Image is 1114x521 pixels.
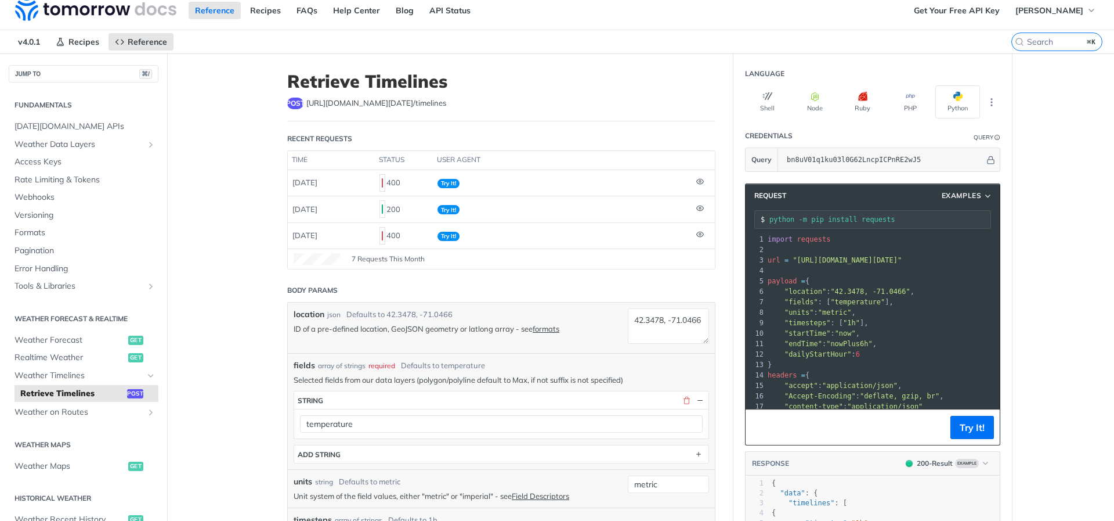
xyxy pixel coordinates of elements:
a: formats [533,324,559,333]
div: required [368,361,395,371]
div: 3 [746,498,764,508]
span: "dailyStartHour" [784,350,852,358]
span: "data" [780,489,805,497]
button: Query [746,148,778,171]
span: 200 [382,204,383,214]
button: 200200-ResultExample [900,458,994,469]
label: location [294,308,324,321]
a: API Status [423,2,477,19]
button: Show subpages for Tools & Libraries [146,282,155,291]
h2: Fundamentals [9,100,158,110]
div: 6 [746,286,765,297]
button: Ruby [840,85,885,118]
span: payload [768,277,797,285]
span: "application/json" [847,403,923,411]
span: { [772,479,776,487]
span: "nowPlus6h" [826,340,872,348]
div: json [327,310,341,320]
span: Try It! [437,205,460,214]
a: Retrieve Timelinespost [15,385,158,403]
span: : { [772,489,818,497]
button: Delete [681,395,692,405]
svg: More ellipsis [986,97,997,107]
span: Weather Data Layers [15,139,143,150]
input: apikey [781,148,985,171]
div: 2 [746,488,764,498]
span: = [784,256,789,264]
span: [DATE] [292,178,317,187]
span: [PERSON_NAME] [1015,5,1083,16]
span: = [801,277,805,285]
span: [DATE][DOMAIN_NAME] APIs [15,121,155,132]
div: 400 [379,226,428,246]
i: Information [994,135,1000,141]
span: : [ [772,499,847,507]
a: Field Descriptors [512,491,569,501]
span: : , [768,382,902,390]
kbd: ⌘K [1084,36,1099,48]
div: 4 [746,508,764,518]
span: "metric" [818,308,852,317]
div: Body Params [287,285,338,296]
span: : [768,350,860,358]
button: RESPONSE [751,458,790,469]
span: headers [768,371,797,379]
div: 5 [746,276,765,286]
a: Formats [9,224,158,242]
div: 17 [746,401,765,412]
p: Unit system of the field values, either "metric" or "imperial" - see [294,491,622,501]
button: Node [793,85,837,118]
a: FAQs [290,2,324,19]
span: [DATE] [292,204,317,214]
h2: Historical Weather [9,493,158,504]
span: } [768,361,772,369]
div: array of strings [318,361,366,371]
div: Query [974,133,993,142]
span: Webhooks [15,192,155,203]
button: Show subpages for Weather Data Layers [146,140,155,149]
div: 1 [746,479,764,488]
div: Language [745,69,784,79]
a: Tools & LibrariesShow subpages for Tools & Libraries [9,278,158,295]
span: Query [751,154,772,165]
span: Weather Maps [15,461,125,472]
button: Examples [938,190,997,202]
span: : , [768,329,860,337]
span: : [768,403,923,411]
span: : [ ], [768,298,894,306]
span: "temperature" [830,298,885,306]
span: v4.0.1 [12,33,46,51]
div: Recent Requests [287,134,352,144]
div: 16 [746,391,765,401]
a: Reference [189,2,241,19]
span: 400 [382,231,383,240]
div: 15 [746,380,765,391]
a: Blog [389,2,420,19]
span: get [128,353,143,362]
div: 200 - Result [917,458,953,469]
h1: Retrieve Timelines [287,71,715,92]
button: Show subpages for Weather on Routes [146,408,155,417]
span: Reference [128,37,167,47]
span: : , [768,288,914,296]
div: 14 [746,370,765,380]
span: Error Handling [15,263,155,275]
span: Retrieve Timelines [20,388,124,400]
span: ⌘/ [139,69,152,79]
span: : , [768,340,877,348]
span: url [768,256,780,264]
span: Tools & Libraries [15,281,143,292]
input: Request instructions [769,215,990,224]
label: units [294,476,312,488]
a: Weather Forecastget [9,332,158,349]
button: JUMP TO⌘/ [9,65,158,82]
h2: Weather Maps [9,440,158,450]
span: Access Keys [15,156,155,168]
a: [DATE][DOMAIN_NAME] APIs [9,118,158,135]
span: : , [768,308,856,317]
a: Help Center [327,2,386,19]
div: 7 [746,297,765,307]
div: 3 [746,255,765,265]
a: Recipes [49,33,106,51]
span: "endTime" [784,340,822,348]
